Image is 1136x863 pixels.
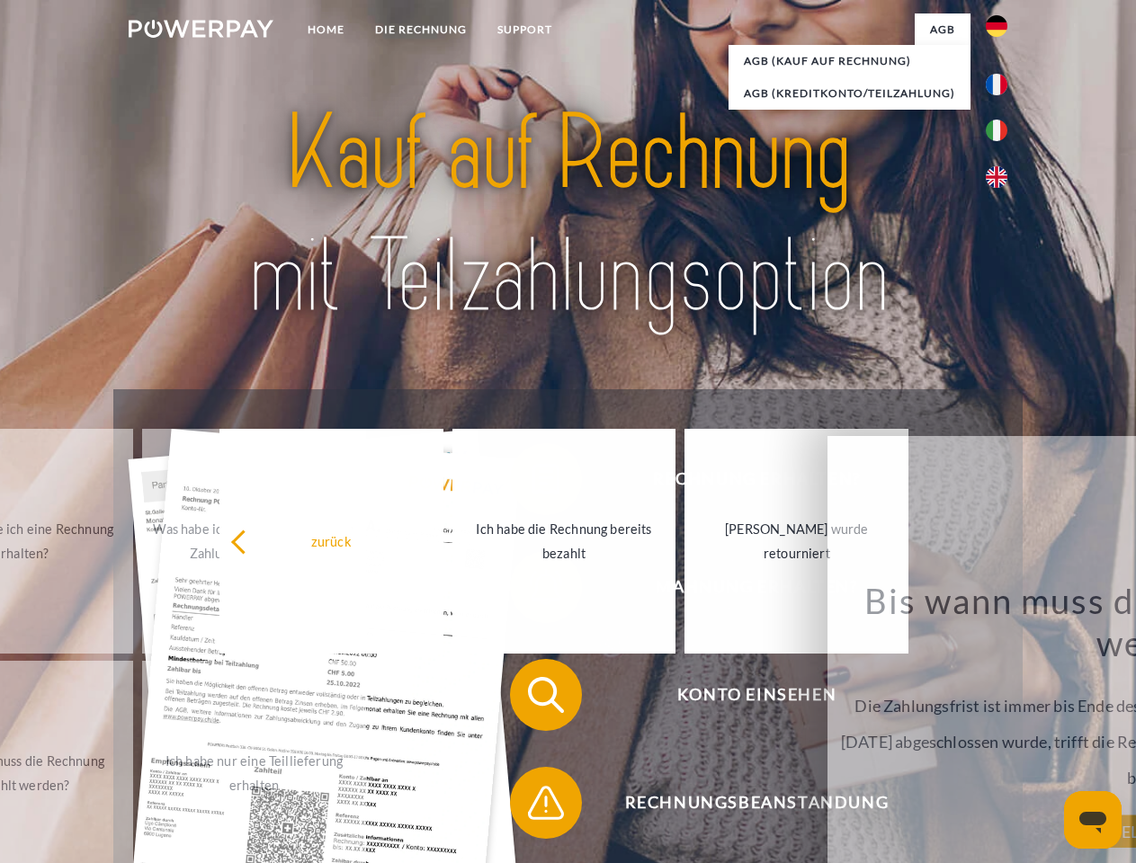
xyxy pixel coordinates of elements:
[463,517,666,565] div: Ich habe die Rechnung bereits bezahlt
[1064,791,1122,849] iframe: Schaltfläche zum Öffnen des Messaging-Fensters
[360,13,482,46] a: DIE RECHNUNG
[986,120,1007,141] img: it
[292,13,360,46] a: Home
[986,15,1007,37] img: de
[142,429,366,654] a: Was habe ich noch offen, ist meine Zahlung eingegangen?
[153,517,355,565] div: Was habe ich noch offen, ist meine Zahlung eingegangen?
[523,780,568,825] img: qb_warning.svg
[536,659,977,731] span: Konto einsehen
[523,672,568,717] img: qb_search.svg
[230,529,433,553] div: zurück
[915,13,971,46] a: agb
[510,659,978,731] button: Konto einsehen
[695,517,898,565] div: [PERSON_NAME] wurde retourniert
[536,767,977,839] span: Rechnungsbeanstandung
[129,20,273,38] img: logo-powerpay-white.svg
[986,74,1007,95] img: fr
[510,767,978,839] button: Rechnungsbeanstandung
[729,45,971,77] a: AGB (Kauf auf Rechnung)
[986,166,1007,188] img: en
[482,13,568,46] a: SUPPORT
[729,77,971,110] a: AGB (Kreditkonto/Teilzahlung)
[153,749,355,797] div: Ich habe nur eine Teillieferung erhalten
[172,86,964,344] img: title-powerpay_de.svg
